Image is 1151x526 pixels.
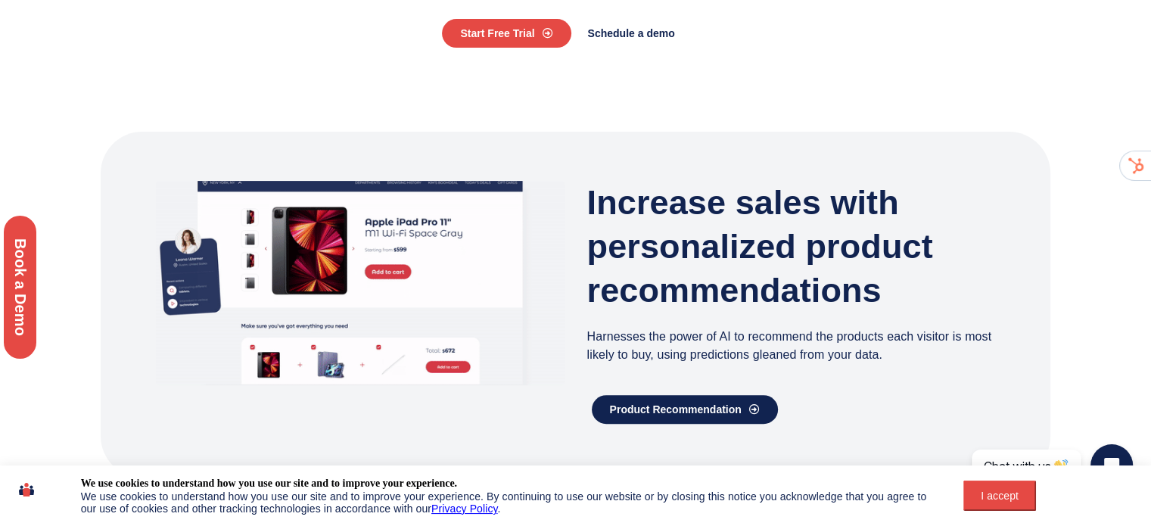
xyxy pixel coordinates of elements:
[972,490,1027,502] div: I accept
[431,503,498,515] a: Privacy Policy
[588,28,675,39] span: Schedule a demo
[460,28,534,39] span: Start Free Trial
[592,395,778,424] a: Product Recommendation
[81,490,929,515] div: We use cookies to understand how you use our site and to improve your experience. By continuing t...
[963,481,1036,511] button: I accept
[81,477,457,490] div: We use cookies to understand how you use our site and to improve your experience.
[587,181,996,313] h3: Increase sales with personalized product recommendations
[442,19,571,48] a: Start Free Trial
[610,404,742,415] span: Product Recommendation
[587,328,996,364] p: Harnesses the power of AI to recommend the products each visitor is most likely to buy, using pre...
